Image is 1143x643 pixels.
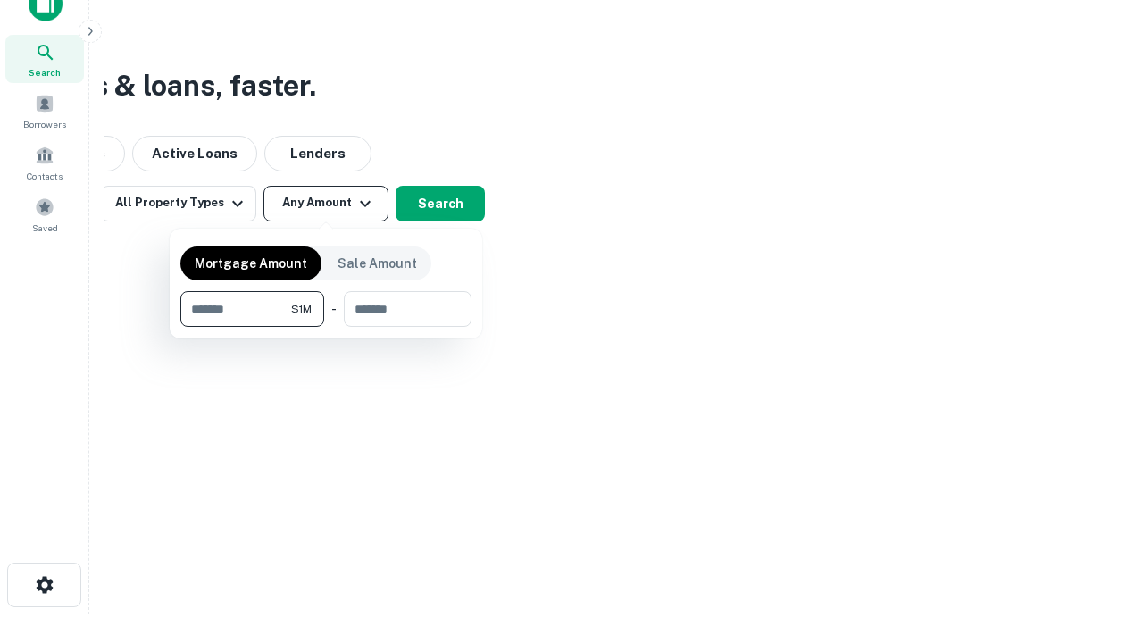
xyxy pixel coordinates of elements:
[1054,500,1143,586] iframe: Chat Widget
[331,291,337,327] div: -
[291,301,312,317] span: $1M
[195,254,307,273] p: Mortgage Amount
[338,254,417,273] p: Sale Amount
